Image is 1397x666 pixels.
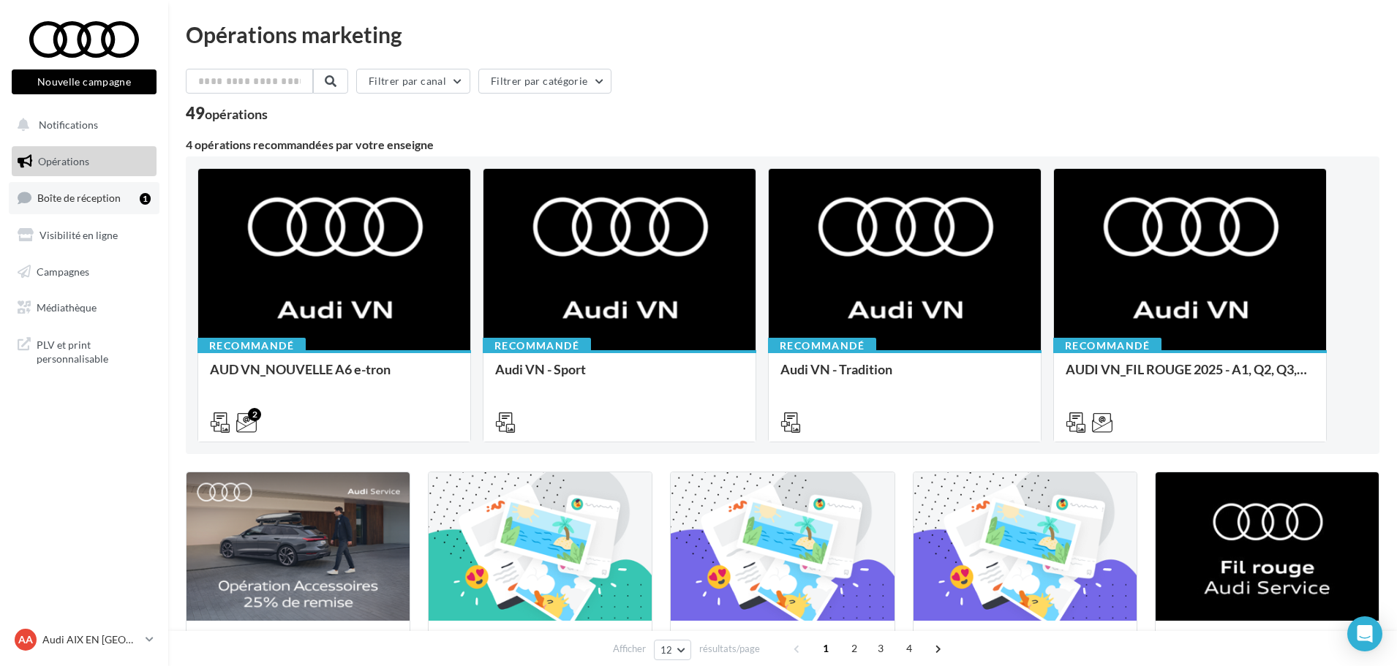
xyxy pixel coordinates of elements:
button: Filtrer par catégorie [478,69,611,94]
a: AA Audi AIX EN [GEOGRAPHIC_DATA] [12,626,157,654]
div: Recommandé [1053,338,1161,354]
a: Opérations [9,146,159,177]
span: 12 [660,644,673,656]
span: Opérations [38,155,89,167]
span: Afficher [613,642,646,656]
span: Médiathèque [37,301,97,314]
span: PLV et print personnalisable [37,335,151,366]
span: Campagnes [37,265,89,277]
a: Campagnes [9,257,159,287]
div: Open Intercom Messenger [1347,616,1382,651]
span: 2 [843,637,866,660]
div: Audi VN - Sport [495,362,744,391]
span: Boîte de réception [37,192,121,204]
div: AUD VN_NOUVELLE A6 e-tron [210,362,459,391]
div: Recommandé [768,338,876,354]
div: Recommandé [483,338,591,354]
div: 2 [248,408,261,421]
p: Audi AIX EN [GEOGRAPHIC_DATA] [42,632,140,647]
a: Visibilité en ligne [9,220,159,251]
span: résultats/page [699,642,760,656]
span: Visibilité en ligne [39,229,118,241]
div: 1 [140,193,151,205]
div: 49 [186,105,268,121]
div: Recommandé [197,338,306,354]
button: Notifications [9,110,154,140]
span: Notifications [39,118,98,131]
div: Audi VN - Tradition [780,362,1029,391]
div: opérations [205,107,268,121]
span: AA [18,632,33,647]
a: Boîte de réception1 [9,182,159,213]
button: Filtrer par canal [356,69,470,94]
div: AUDI VN_FIL ROUGE 2025 - A1, Q2, Q3, Q5 et Q4 e-tron [1066,362,1314,391]
a: Médiathèque [9,292,159,323]
button: 12 [654,640,691,660]
span: 4 [897,637,921,660]
a: PLV et print personnalisable [9,329,159,372]
span: 1 [814,637,837,660]
button: Nouvelle campagne [12,69,157,94]
div: Opérations marketing [186,23,1379,45]
div: 4 opérations recommandées par votre enseigne [186,139,1379,151]
span: 3 [869,637,892,660]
